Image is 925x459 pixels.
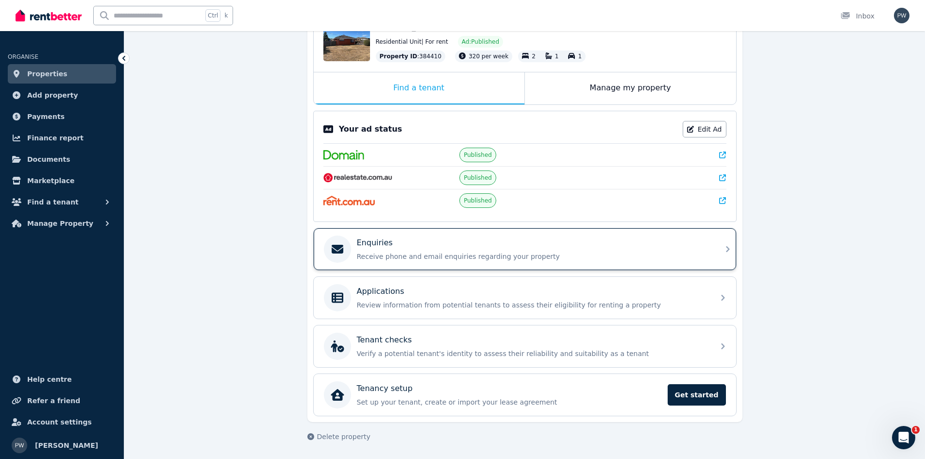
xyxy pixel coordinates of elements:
[376,51,446,62] div: : 384410
[912,426,920,434] span: 1
[357,300,708,310] p: Review information from potential tenants to assess their eligibility for renting a property
[8,214,116,233] button: Manage Property
[357,237,393,249] p: Enquiries
[357,397,662,407] p: Set up your tenant, create or import your lease agreement
[892,426,915,449] iframe: Intercom live chat
[357,334,412,346] p: Tenant checks
[205,9,220,22] span: Ctrl
[357,252,708,261] p: Receive phone and email enquiries regarding your property
[314,277,736,319] a: ApplicationsReview information from potential tenants to assess their eligibility for renting a p...
[894,8,909,23] img: Paul Williams
[8,107,116,126] a: Payments
[307,432,370,442] button: Delete property
[16,8,82,23] img: RentBetter
[380,52,418,60] span: Property ID
[27,395,80,407] span: Refer a friend
[314,374,736,416] a: Tenancy setupSet up your tenant, create or import your lease agreementGet started
[323,196,375,205] img: Rent.com.au
[668,384,726,406] span: Get started
[555,53,559,60] span: 1
[464,151,492,159] span: Published
[317,432,370,442] span: Delete property
[578,53,582,60] span: 1
[314,72,524,104] div: Find a tenant
[8,64,116,84] a: Properties
[314,228,736,270] a: EnquiriesReceive phone and email enquiries regarding your property
[27,416,92,428] span: Account settings
[27,175,74,187] span: Marketplace
[8,128,116,148] a: Finance report
[8,53,38,60] span: ORGANISE
[339,123,402,135] p: Your ad status
[532,53,536,60] span: 2
[683,121,726,137] a: Edit Ad
[357,286,404,297] p: Applications
[8,150,116,169] a: Documents
[35,440,98,451] span: [PERSON_NAME]
[27,218,93,229] span: Manage Property
[27,89,78,101] span: Add property
[8,192,116,212] button: Find a tenant
[525,72,736,104] div: Manage my property
[27,68,67,80] span: Properties
[376,38,448,46] span: Residential Unit | For rent
[323,150,364,160] img: Domain.com.au
[224,12,228,19] span: k
[841,11,875,21] div: Inbox
[27,196,79,208] span: Find a tenant
[8,391,116,410] a: Refer a friend
[8,85,116,105] a: Add property
[27,132,84,144] span: Finance report
[469,53,508,60] span: 320 per week
[464,197,492,204] span: Published
[464,174,492,182] span: Published
[462,38,499,46] span: Ad: Published
[27,111,65,122] span: Payments
[314,325,736,367] a: Tenant checksVerify a potential tenant's identity to assess their reliability and suitability as ...
[27,374,72,385] span: Help centre
[27,153,70,165] span: Documents
[12,438,27,453] img: Paul Williams
[8,171,116,190] a: Marketplace
[357,383,413,394] p: Tenancy setup
[8,370,116,389] a: Help centre
[8,412,116,432] a: Account settings
[323,173,393,183] img: RealEstate.com.au
[357,349,708,358] p: Verify a potential tenant's identity to assess their reliability and suitability as a tenant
